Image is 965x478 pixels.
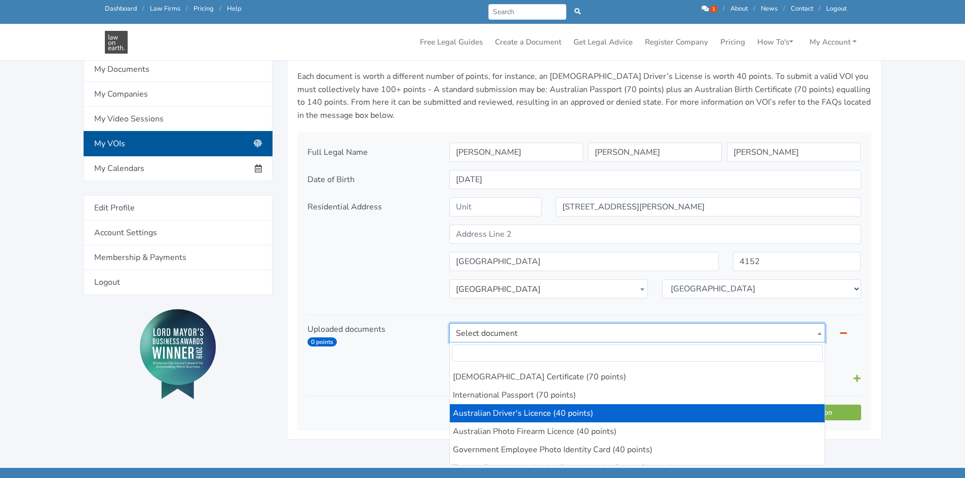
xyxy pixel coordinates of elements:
input: Postcode [733,252,861,271]
a: Dashboard [105,4,137,13]
a: Help [227,4,241,13]
span: / [219,4,221,13]
a: My Calendars [84,156,273,181]
a: Pricing [194,4,214,13]
a: My Account [805,32,861,52]
span: Select document [450,324,825,343]
span: / [142,4,144,13]
a: News [761,4,778,13]
a: Pricing [716,32,749,52]
div: Full Legal Name [300,143,442,162]
a: Membership & Payments [84,245,273,270]
li: Australian Photo Firearm Licence (40 points) [450,422,825,441]
span: Select document [449,323,826,342]
a: Law Firms [150,4,180,13]
li: Australian Driver's Licence (40 points) [450,404,825,422]
a: Logout [826,4,846,13]
span: 1 [710,6,717,13]
input: Unit [449,197,542,216]
li: Tertiary Education Institution Photo Identity Card (40 points) [450,459,825,477]
input: First Name [449,143,583,162]
p: Each document is worth a different number of points, for instance, an [DEMOGRAPHIC_DATA] Driver’s... [297,70,871,122]
a: Logout [84,270,273,295]
span: / [186,4,188,13]
span: Australia [449,279,648,298]
li: Government Employee Photo Identity Card (40 points) [450,441,825,459]
input: dd/mm/yyyy [449,170,861,189]
a: Register Company [641,32,712,52]
span: 0 points [307,337,337,346]
span: / [783,4,785,13]
a: Free Legal Guides [416,32,487,52]
input: Suburb / City [449,252,719,271]
span: / [723,4,725,13]
img: Law On Earth [105,31,128,54]
div: Date of Birth [300,170,442,189]
input: Last Name [727,143,861,162]
span: / [819,4,821,13]
a: Account Settings [84,221,273,245]
a: How To's [753,32,797,52]
a: My VOIs [84,131,273,156]
div: Residential Address [300,197,442,307]
img: Lord Mayor's Award 2019 [140,309,216,399]
a: My Companies [84,82,273,107]
input: Search [488,4,567,20]
a: About [730,4,748,13]
a: Get Legal Advice [569,32,637,52]
li: [DEMOGRAPHIC_DATA] Certificate (70 points) [450,368,825,386]
li: International Passport (70 points) [450,386,825,404]
input: Street Address [556,197,861,216]
a: My Documents [84,57,273,82]
div: Uploaded documents [300,323,442,369]
a: Edit Profile [84,195,273,221]
a: 1 [702,4,719,13]
input: Address Line 2 [449,225,861,244]
span: / [753,4,755,13]
a: Create a Document [491,32,565,52]
a: My Video Sessions [84,107,273,132]
a: Contact [791,4,813,13]
input: Middle Name [588,143,722,162]
span: Australia [450,280,647,299]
